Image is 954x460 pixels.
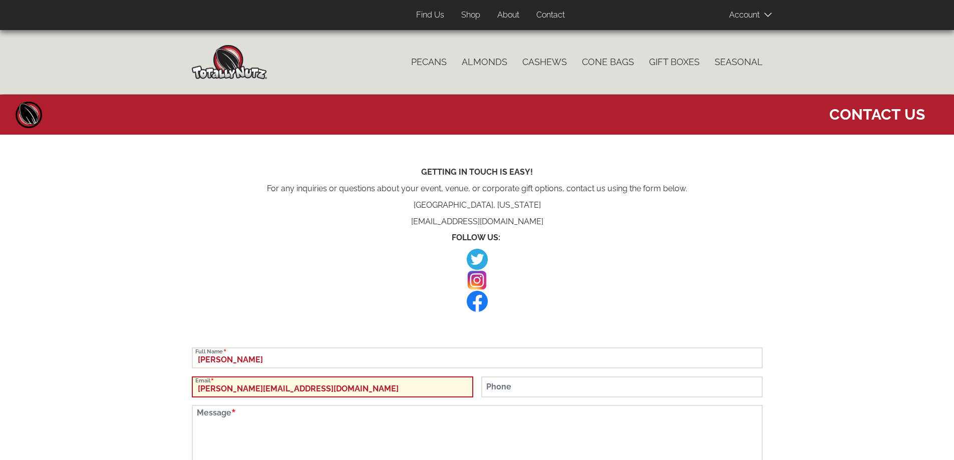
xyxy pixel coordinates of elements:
[192,347,763,368] input: Full Name
[642,52,707,73] a: Gift Boxes
[404,52,454,73] a: Pecans
[192,200,763,211] p: [GEOGRAPHIC_DATA], [US_STATE]
[409,6,452,25] a: Find Us
[707,52,770,73] a: Seasonal
[421,167,533,177] strong: GETTING IN TOUCH IS EASY!
[829,100,925,125] span: Contact Us
[574,52,642,73] a: Cone Bags
[14,100,44,130] a: Home
[192,376,473,397] input: Email
[192,183,763,195] p: For any inquiries or questions about your event, venue, or corporate gift options, contact us usi...
[454,6,488,25] a: Shop
[529,6,572,25] a: Contact
[454,52,515,73] a: Almonds
[192,45,267,79] img: Home
[452,233,500,242] strong: FOLLOW US:
[481,376,763,397] input: Phone
[192,216,763,228] p: [EMAIL_ADDRESS][DOMAIN_NAME]
[515,52,574,73] a: Cashews
[490,6,527,25] a: About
